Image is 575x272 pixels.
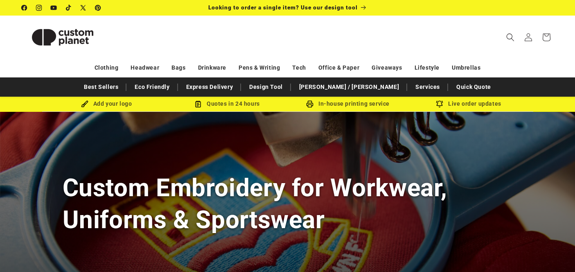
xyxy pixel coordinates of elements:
[415,61,440,75] a: Lifestyle
[208,4,358,11] span: Looking to order a single item? Use our design tool
[306,100,313,108] img: In-house printing
[245,80,287,94] a: Design Tool
[452,80,495,94] a: Quick Quote
[167,99,288,109] div: Quotes in 24 hours
[408,99,529,109] div: Live order updates
[501,28,519,46] summary: Search
[63,172,513,235] h1: Custom Embroidery for Workwear, Uniforms & Sportswear
[131,61,159,75] a: Headwear
[171,61,185,75] a: Bags
[194,100,202,108] img: Order Updates Icon
[436,100,443,108] img: Order updates
[22,19,104,56] img: Custom Planet
[95,61,119,75] a: Clothing
[81,100,88,108] img: Brush Icon
[182,80,237,94] a: Express Delivery
[239,61,280,75] a: Pens & Writing
[46,99,167,109] div: Add your logo
[18,16,106,59] a: Custom Planet
[198,61,226,75] a: Drinkware
[288,99,408,109] div: In-house printing service
[411,80,444,94] a: Services
[372,61,402,75] a: Giveaways
[295,80,403,94] a: [PERSON_NAME] / [PERSON_NAME]
[80,80,122,94] a: Best Sellers
[452,61,480,75] a: Umbrellas
[292,61,306,75] a: Tech
[318,61,359,75] a: Office & Paper
[131,80,174,94] a: Eco Friendly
